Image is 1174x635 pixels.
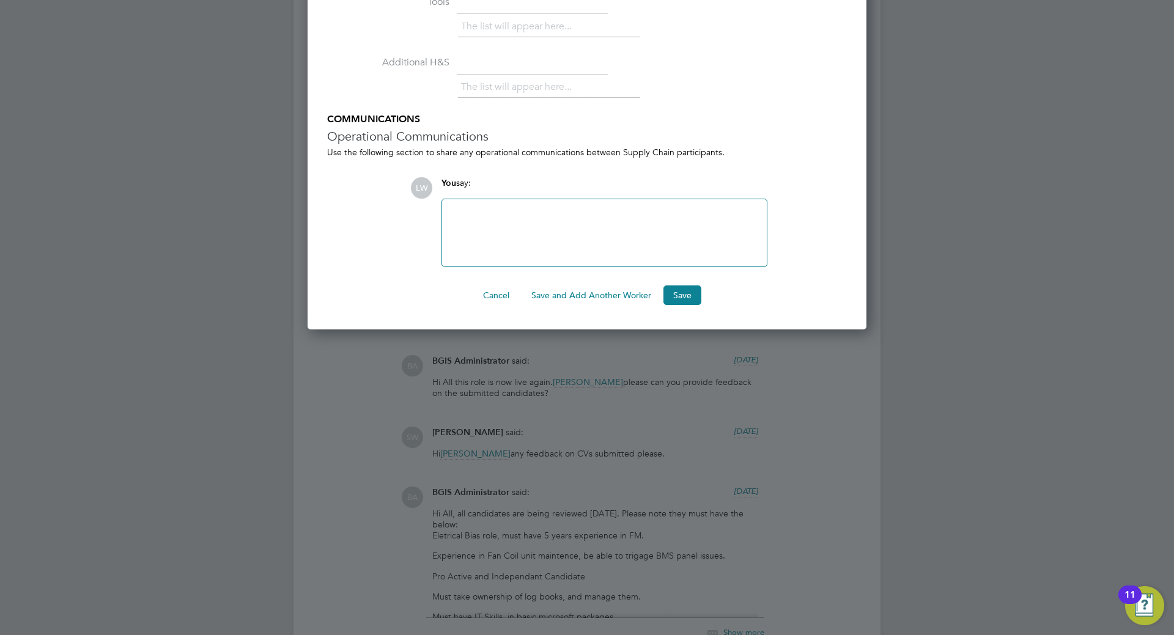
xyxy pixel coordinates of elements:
[411,177,432,199] span: LW
[461,18,577,35] li: The list will appear here...
[1124,595,1135,611] div: 11
[327,56,449,69] label: Additional H&S
[327,113,847,126] h5: COMMUNICATIONS
[461,79,577,95] li: The list will appear here...
[1125,586,1164,625] button: Open Resource Center, 11 new notifications
[663,285,701,305] button: Save
[441,178,456,188] span: You
[473,285,519,305] button: Cancel
[522,285,661,305] button: Save and Add Another Worker
[327,147,847,158] div: Use the following section to share any operational communications between Supply Chain participants.
[327,128,847,144] h3: Operational Communications
[441,177,767,199] div: say:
